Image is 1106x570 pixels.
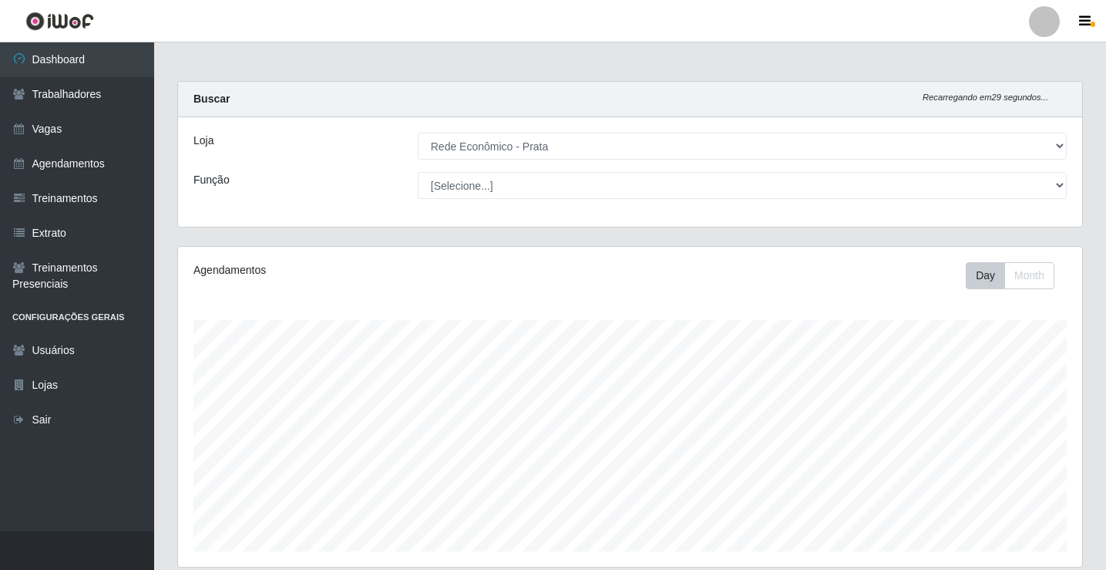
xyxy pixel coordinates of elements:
[25,12,94,31] img: CoreUI Logo
[1004,262,1054,289] button: Month
[966,262,1067,289] div: Toolbar with button groups
[966,262,1054,289] div: First group
[923,93,1048,102] i: Recarregando em 29 segundos...
[966,262,1005,289] button: Day
[193,93,230,105] strong: Buscar
[193,172,230,188] label: Função
[193,262,544,278] div: Agendamentos
[193,133,213,149] label: Loja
